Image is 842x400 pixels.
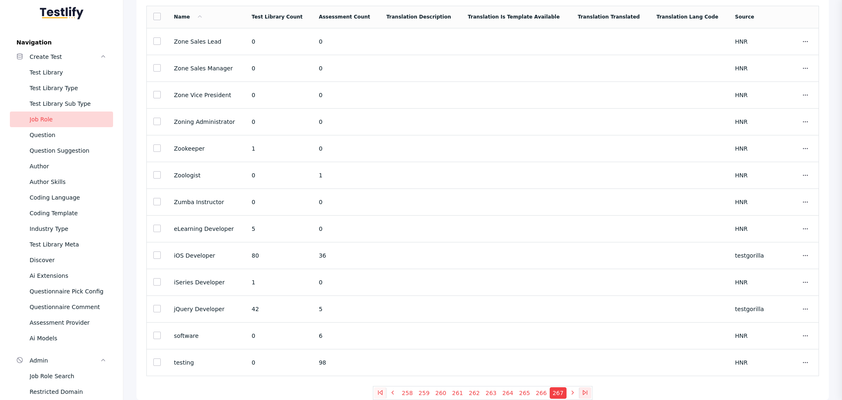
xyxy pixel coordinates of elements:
[319,38,322,45] span: 0
[252,226,255,232] span: 5
[466,387,483,399] button: 262
[735,38,766,45] section: HNR
[735,172,766,179] section: HNR
[245,6,312,28] td: Test Library Count
[30,52,100,62] div: Create Test
[252,279,255,286] span: 1
[735,333,766,339] section: HNR
[174,252,238,259] section: iOS Developer
[252,252,259,259] span: 80
[174,172,238,179] section: Zoologist
[650,6,729,28] td: Translation Lang Code
[735,306,766,312] section: testgorilla
[735,199,766,205] section: HNR
[735,226,766,232] section: HNR
[252,38,255,45] span: 0
[30,177,106,187] div: Author Skills
[252,333,255,339] span: 0
[252,145,255,152] span: 1
[10,284,113,299] a: Questionnaire Pick Config
[399,387,416,399] button: 258
[30,255,106,265] div: Discover
[30,83,106,93] div: Test Library Type
[174,279,238,286] section: iSeries Developer
[252,199,255,205] span: 0
[252,119,255,125] span: 0
[174,145,238,152] section: Zookeeper
[10,299,113,315] a: Questionnaire Comment
[735,92,766,98] section: HNR
[174,199,238,205] section: Zumba Instructor
[416,387,433,399] button: 259
[500,387,516,399] button: 264
[550,387,567,399] button: 267
[319,92,322,98] span: 0
[10,143,113,158] a: Question Suggestion
[319,145,322,152] span: 0
[30,146,106,156] div: Question Suggestion
[252,306,259,312] span: 42
[174,65,238,72] section: Zone Sales Manager
[10,237,113,252] a: Test Library Meta
[735,359,766,366] section: HNR
[10,39,113,46] label: Navigation
[319,172,322,179] span: 1
[174,14,203,20] a: Name
[10,112,113,127] a: Job Role
[10,384,113,400] a: Restricted Domain
[174,359,238,366] section: testing
[533,387,550,399] button: 266
[30,371,106,381] div: Job Role Search
[174,119,238,125] section: Zoning Administrator
[10,174,113,190] a: Author Skills
[10,96,113,112] a: Test Library Sub Type
[10,205,113,221] a: Coding Template
[174,226,238,232] section: eLearning Developer
[30,318,106,328] div: Assessment Provider
[40,7,83,19] img: Testlify - Backoffice
[30,333,106,343] div: Ai Models
[30,286,106,296] div: Questionnaire Pick Config
[252,359,255,366] span: 0
[735,119,766,125] section: HNR
[252,172,255,179] span: 0
[319,333,322,339] span: 6
[10,368,113,384] a: Job Role Search
[30,387,106,397] div: Restricted Domain
[735,252,766,259] section: testgorilla
[312,6,379,28] td: Assessment Count
[10,80,113,96] a: Test Library Type
[319,252,326,259] span: 36
[174,333,238,339] section: software
[30,67,106,77] div: Test Library
[319,279,322,286] span: 0
[174,306,238,312] section: jQuery Developer
[10,252,113,268] a: Discover
[319,306,322,312] span: 5
[483,387,500,399] button: 263
[252,65,255,72] span: 0
[30,130,106,140] div: Question
[433,387,449,399] button: 260
[30,224,106,234] div: Industry Type
[380,6,461,28] td: Translation Description
[319,199,322,205] span: 0
[516,387,533,399] button: 265
[30,356,100,365] div: Admin
[174,92,238,98] section: Zone Vice President
[10,315,113,330] a: Assessment Provider
[319,359,326,366] span: 98
[461,6,571,28] td: Translation Is Template Available
[30,99,106,109] div: Test Library Sub Type
[10,330,113,346] a: Ai Models
[735,14,754,20] a: Source
[10,158,113,174] a: Author
[30,302,106,312] div: Questionnaire Comment
[174,38,238,45] section: Zone Sales Lead
[735,65,766,72] section: HNR
[735,145,766,152] section: HNR
[30,161,106,171] div: Author
[30,208,106,218] div: Coding Template
[10,65,113,80] a: Test Library
[735,279,766,286] section: HNR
